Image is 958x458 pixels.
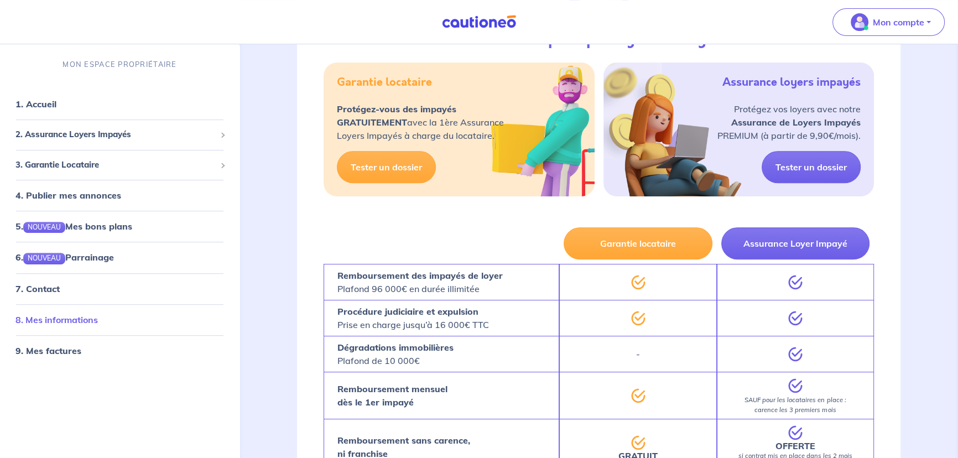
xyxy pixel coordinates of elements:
[15,128,216,141] span: 2. Assurance Loyers Impayés
[15,221,132,232] a: 5.NOUVEAUMes bons plans
[717,102,861,142] p: Protégez vos loyers avec notre PREMIUM (à partir de 9,90€/mois).
[4,154,235,175] div: 3. Garantie Locataire
[15,345,81,356] a: 9. Mes factures
[337,270,503,281] strong: Remboursement des impayés de loyer
[337,76,432,89] h5: Garantie locataire
[438,15,520,29] img: Cautioneo
[15,98,56,110] a: 1. Accueil
[4,215,235,237] div: 5.NOUVEAUMes bons plans
[460,30,738,49] h3: 2 Garanties pour protéger vos loyers :
[4,339,235,361] div: 9. Mes factures
[337,306,478,317] strong: Procédure judiciaire et expulsion
[564,227,712,259] button: Garantie locataire
[4,124,235,145] div: 2. Assurance Loyers Impayés
[744,396,846,414] em: SAUF pour les locataires en place : carence les 3 premiers mois
[337,102,504,142] p: avec la 1ère Assurance Loyers Impayés à charge du locataire.
[337,383,447,408] strong: Remboursement mensuel dès le 1er impayé
[15,283,60,294] a: 7. Contact
[15,252,114,263] a: 6.NOUVEAUParrainage
[722,76,861,89] h5: Assurance loyers impayés
[337,305,489,331] p: Prise en charge jusqu’à 16 000€ TTC
[775,440,815,451] strong: OFFERTE
[4,246,235,268] div: 6.NOUVEAUParrainage
[832,8,945,36] button: illu_account_valid_menu.svgMon compte
[4,308,235,330] div: 8. Mes informations
[762,151,861,183] a: Tester un dossier
[337,151,436,183] a: Tester un dossier
[559,336,716,372] div: -
[63,59,176,70] p: MON ESPACE PROPRIÉTAIRE
[337,342,454,353] strong: Dégradations immobilières
[721,227,870,259] button: Assurance Loyer Impayé
[15,190,121,201] a: 4. Publier mes annonces
[337,341,454,367] p: Plafond de 10 000€
[4,277,235,299] div: 7. Contact
[337,269,503,295] p: Plafond 96 000€ en durée illimitée
[731,117,861,128] strong: Assurance de Loyers Impayés
[873,15,924,29] p: Mon compte
[851,13,868,31] img: illu_account_valid_menu.svg
[15,314,98,325] a: 8. Mes informations
[337,103,456,128] strong: Protégez-vous des impayés GRATUITEMENT
[4,93,235,115] div: 1. Accueil
[15,158,216,171] span: 3. Garantie Locataire
[4,184,235,206] div: 4. Publier mes annonces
